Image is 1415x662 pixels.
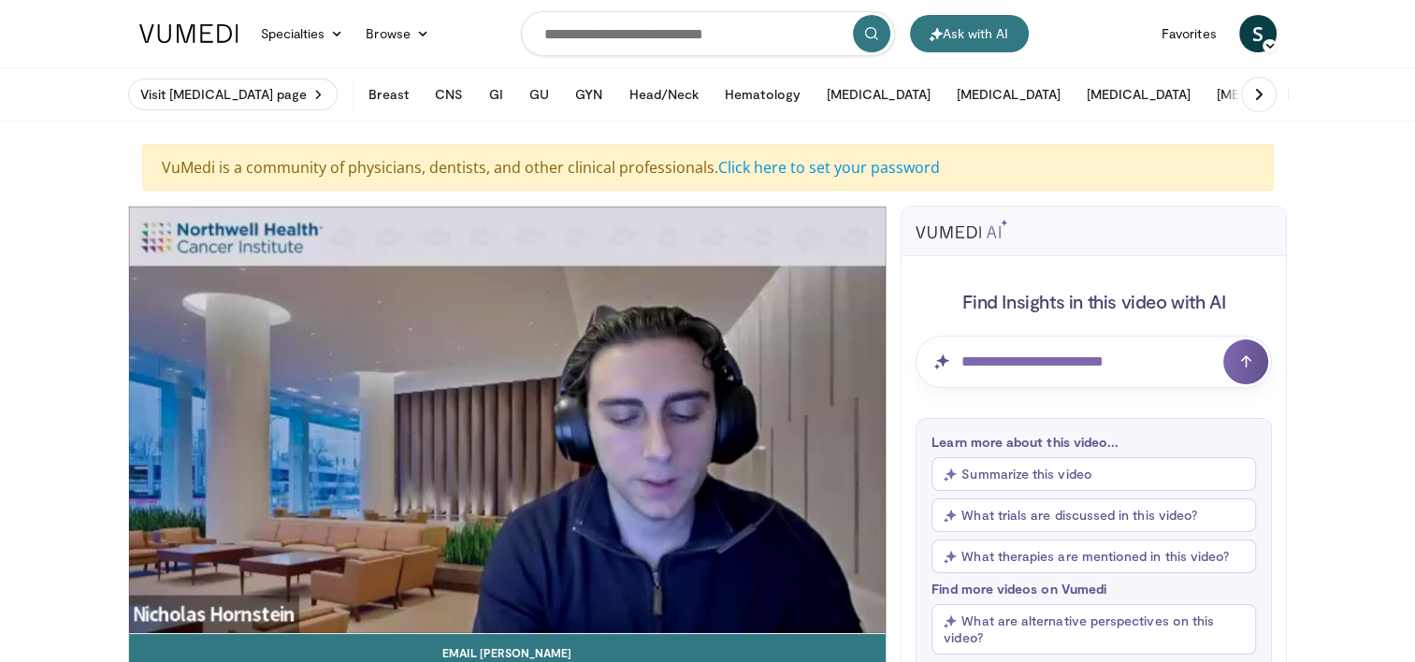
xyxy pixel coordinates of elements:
[357,76,419,113] button: Breast
[1076,76,1202,113] button: [MEDICAL_DATA]
[129,207,887,634] video-js: Video Player
[1150,15,1228,52] a: Favorites
[931,540,1256,573] button: What therapies are mentioned in this video?
[1206,76,1332,113] button: [MEDICAL_DATA]
[617,76,710,113] button: Head/Neck
[142,144,1274,191] div: VuMedi is a community of physicians, dentists, and other clinical professionals.
[354,15,440,52] a: Browse
[718,157,940,178] a: Click here to set your password
[1239,15,1277,52] a: S
[916,220,1007,238] img: vumedi-ai-logo.svg
[478,76,514,113] button: GI
[931,457,1256,491] button: Summarize this video
[521,11,895,56] input: Search topics, interventions
[916,336,1272,388] input: Question for AI
[518,76,560,113] button: GU
[816,76,942,113] button: [MEDICAL_DATA]
[910,15,1029,52] button: Ask with AI
[931,581,1256,597] p: Find more videos on Vumedi
[564,76,614,113] button: GYN
[714,76,812,113] button: Hematology
[931,498,1256,532] button: What trials are discussed in this video?
[931,604,1256,655] button: What are alternative perspectives on this video?
[931,434,1256,450] p: Learn more about this video...
[946,76,1072,113] button: [MEDICAL_DATA]
[139,24,238,43] img: VuMedi Logo
[424,76,474,113] button: CNS
[916,289,1272,313] h4: Find Insights in this video with AI
[250,15,355,52] a: Specialties
[128,79,339,110] a: Visit [MEDICAL_DATA] page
